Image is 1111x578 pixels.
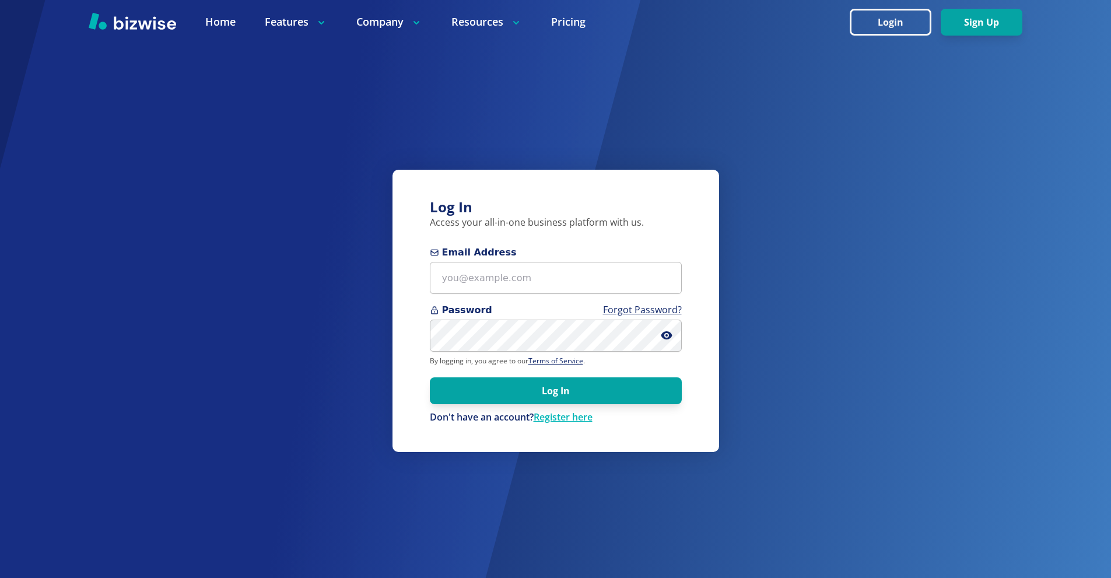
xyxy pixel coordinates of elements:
[265,15,327,29] p: Features
[941,9,1022,36] button: Sign Up
[430,262,682,294] input: you@example.com
[430,356,682,366] p: By logging in, you agree to our .
[430,198,682,217] h3: Log In
[430,411,682,424] p: Don't have an account?
[850,17,941,28] a: Login
[528,356,583,366] a: Terms of Service
[356,15,422,29] p: Company
[534,411,593,423] a: Register here
[430,411,682,424] div: Don't have an account?Register here
[451,15,522,29] p: Resources
[551,15,586,29] a: Pricing
[941,17,1022,28] a: Sign Up
[430,216,682,229] p: Access your all-in-one business platform with us.
[205,15,236,29] a: Home
[603,303,682,316] a: Forgot Password?
[430,303,682,317] span: Password
[430,246,682,260] span: Email Address
[430,377,682,404] button: Log In
[850,9,931,36] button: Login
[89,12,176,30] img: Bizwise Logo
